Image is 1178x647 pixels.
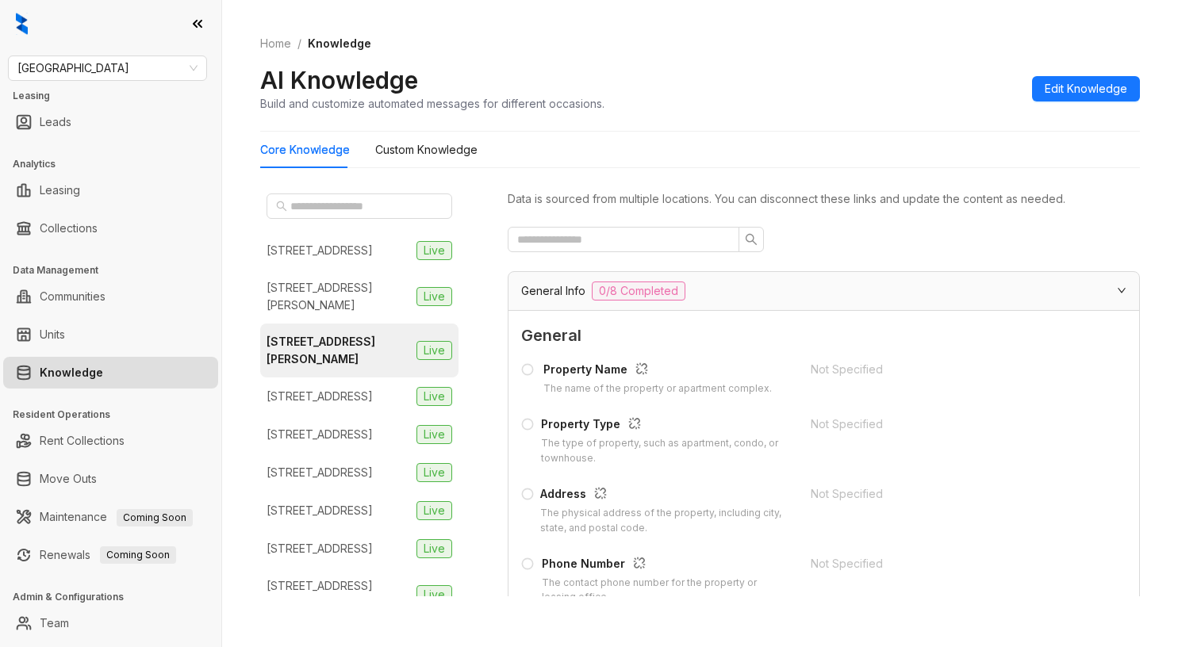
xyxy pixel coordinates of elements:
[260,95,604,112] div: Build and customize automated messages for different occasions.
[276,201,287,212] span: search
[416,287,452,306] span: Live
[416,241,452,260] span: Live
[3,539,218,571] li: Renewals
[267,242,373,259] div: [STREET_ADDRESS]
[416,341,452,360] span: Live
[297,35,301,52] li: /
[1117,285,1126,295] span: expanded
[40,425,125,457] a: Rent Collections
[100,546,176,564] span: Coming Soon
[416,387,452,406] span: Live
[40,463,97,495] a: Move Outs
[3,425,218,457] li: Rent Collections
[40,357,103,389] a: Knowledge
[416,585,452,604] span: Live
[542,576,792,606] div: The contact phone number for the property or leasing office.
[3,501,218,533] li: Maintenance
[40,106,71,138] a: Leads
[260,141,350,159] div: Core Knowledge
[3,319,218,350] li: Units
[416,425,452,444] span: Live
[3,463,218,495] li: Move Outs
[3,212,218,244] li: Collections
[267,388,373,405] div: [STREET_ADDRESS]
[267,577,410,612] div: [STREET_ADDRESS][PERSON_NAME]
[13,263,221,278] h3: Data Management
[416,463,452,482] span: Live
[257,35,294,52] a: Home
[40,319,65,350] a: Units
[3,281,218,312] li: Communities
[267,333,410,368] div: [STREET_ADDRESS][PERSON_NAME]
[811,555,1081,572] div: Not Specified
[521,323,1126,348] span: General
[508,272,1139,310] div: General Info0/8 Completed
[811,361,1081,378] div: Not Specified
[117,509,193,526] span: Coming Soon
[16,13,28,35] img: logo
[13,157,221,171] h3: Analytics
[260,65,418,95] h2: AI Knowledge
[745,233,758,246] span: search
[3,607,218,639] li: Team
[592,281,685,301] span: 0/8 Completed
[542,555,792,576] div: Phone Number
[267,426,373,443] div: [STREET_ADDRESS]
[3,174,218,206] li: Leasing
[811,415,1081,433] div: Not Specified
[40,607,69,639] a: Team
[13,590,221,604] h3: Admin & Configurations
[40,539,176,571] a: RenewalsComing Soon
[267,464,373,481] div: [STREET_ADDRESS]
[1032,76,1140,101] button: Edit Knowledge
[541,436,792,466] div: The type of property, such as apartment, condo, or townhouse.
[3,106,218,138] li: Leads
[521,282,585,300] span: General Info
[308,36,371,50] span: Knowledge
[1045,80,1127,98] span: Edit Knowledge
[17,56,198,80] span: Fairfield
[40,174,80,206] a: Leasing
[13,89,221,103] h3: Leasing
[540,485,792,506] div: Address
[375,141,478,159] div: Custom Knowledge
[267,502,373,519] div: [STREET_ADDRESS]
[540,506,792,536] div: The physical address of the property, including city, state, and postal code.
[541,415,792,436] div: Property Type
[40,281,106,312] a: Communities
[811,485,1081,503] div: Not Specified
[267,279,410,314] div: [STREET_ADDRESS][PERSON_NAME]
[40,212,98,244] a: Collections
[3,357,218,389] li: Knowledge
[543,381,772,396] div: The name of the property or apartment complex.
[13,408,221,422] h3: Resident Operations
[508,190,1140,208] div: Data is sourced from multiple locations. You can disconnect these links and update the content as...
[543,361,772,381] div: Property Name
[416,539,452,558] span: Live
[416,501,452,520] span: Live
[267,540,373,557] div: [STREET_ADDRESS]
